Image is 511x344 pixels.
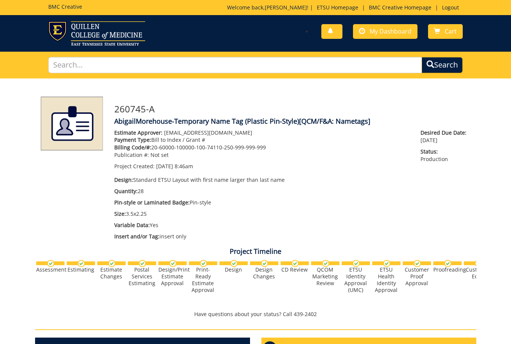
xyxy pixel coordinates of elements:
[311,266,339,287] div: QCOM Marketing Review
[420,129,470,137] span: Desired Due Date:
[342,266,370,293] div: ETSU Identity Approval (UMC)
[128,266,156,287] div: Postal Services Estimating
[114,221,410,229] p: Yes
[35,310,476,318] p: Have questions about your status? Call 439-2402
[114,104,471,114] h3: 260745-A
[370,27,411,35] span: My Dashboard
[35,248,476,255] h4: Project Timeline
[114,210,410,218] p: 3.5x2.25
[230,260,238,267] img: checkmark
[48,4,82,9] h5: BMC Creative
[41,97,103,151] img: Product featured image
[139,260,146,267] img: checkmark
[299,117,370,126] span: [QCM/F&A: Nametags]
[433,266,462,273] div: Proofreading
[156,163,193,170] span: [DATE] 8:46am
[48,21,145,46] img: ETSU logo
[250,266,278,280] div: Design Changes
[420,129,470,144] p: [DATE]
[114,199,410,206] p: Pin-style
[114,210,126,217] span: Size:
[313,4,362,11] a: ETSU Homepage
[353,24,417,39] a: My Dashboard
[78,260,85,267] img: checkmark
[114,151,149,158] span: Publication #:
[322,260,329,267] img: checkmark
[475,260,482,267] img: checkmark
[189,266,217,293] div: Print-Ready Estimate Approval
[114,118,471,125] h4: AbigailMorehouse-Temporary Name Tag (Plastic Pin-Style)
[420,148,470,155] span: Status:
[365,4,435,11] a: BMC Creative Homepage
[114,233,410,240] p: insert only
[444,260,451,267] img: checkmark
[36,266,64,273] div: Assessment
[227,4,463,11] p: Welcome back, ! | | |
[281,266,309,273] div: CD Review
[403,266,431,287] div: Customer Proof Approval
[219,266,248,273] div: Design
[114,129,163,136] span: Estimate Approver:
[200,260,207,267] img: checkmark
[414,260,421,267] img: checkmark
[422,57,463,73] button: Search
[464,266,492,280] div: Customer Edits
[383,260,390,267] img: checkmark
[292,260,299,267] img: checkmark
[114,187,410,195] p: 28
[445,27,457,35] span: Cart
[114,176,410,184] p: Standard ETSU Layout with first name larger than last name
[114,144,410,151] p: 20-60000-100000-100-74110-250-999-999-999
[48,57,422,73] input: Search...
[158,266,187,287] div: Design/Print Estimate Approval
[261,260,268,267] img: checkmark
[438,4,463,11] a: Logout
[169,260,176,267] img: checkmark
[114,136,410,144] p: Bill to Index / Grant #
[150,151,169,158] span: Not set
[114,199,190,206] span: Pin-style or Laminated Badge:
[114,136,151,143] span: Payment Type:
[67,266,95,273] div: Estimating
[372,266,401,293] div: ETSU Health Identity Approval
[420,148,470,163] p: Production
[114,221,150,229] span: Variable Data:
[114,129,410,137] p: [EMAIL_ADDRESS][DOMAIN_NAME]
[265,4,307,11] a: [PERSON_NAME]
[114,176,133,183] span: Design:
[47,260,54,267] img: checkmark
[428,24,463,39] a: Cart
[114,144,151,151] span: Billing Code/#:
[114,233,160,240] span: Insert and/or Tag:
[353,260,360,267] img: checkmark
[97,266,126,280] div: Estimate Changes
[114,163,155,170] span: Project Created:
[108,260,115,267] img: checkmark
[114,187,138,195] span: Quantity:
